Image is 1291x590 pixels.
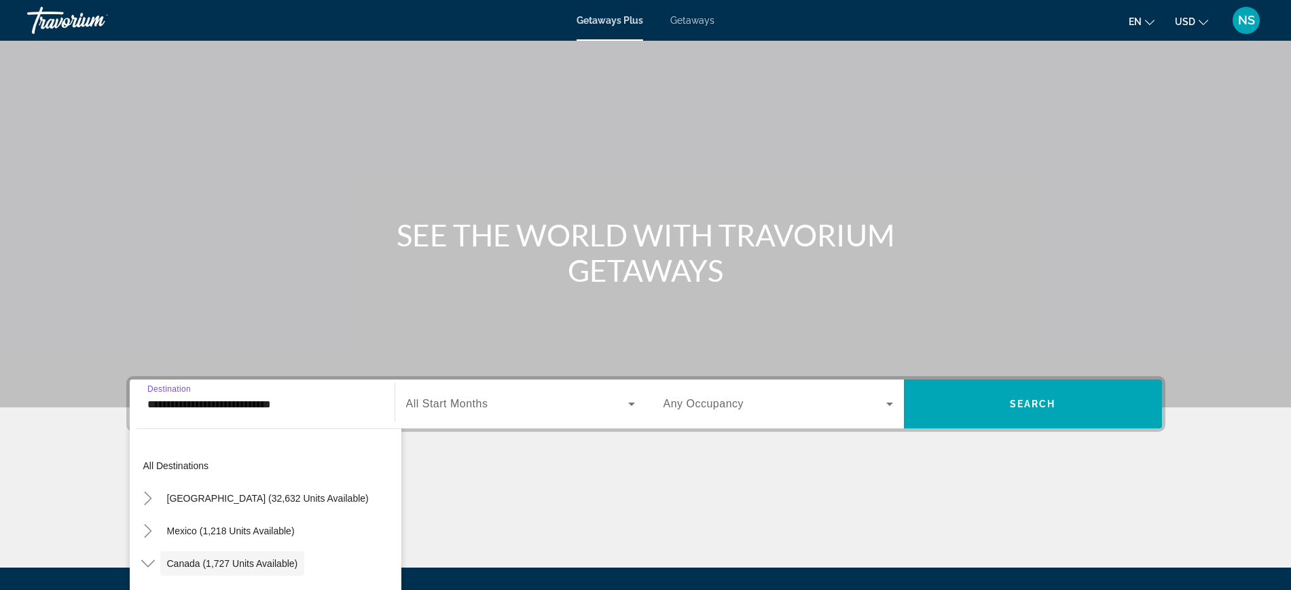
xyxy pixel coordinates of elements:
a: Travorium [27,3,163,38]
button: Change language [1129,12,1154,31]
span: NS [1238,14,1255,27]
button: Canada (1,727 units available) [160,551,305,576]
div: Search widget [130,380,1162,428]
span: [GEOGRAPHIC_DATA] (32,632 units available) [167,493,369,504]
a: Getaways Plus [577,15,643,26]
button: Change currency [1175,12,1208,31]
button: Mexico (1,218 units available) [160,519,302,543]
span: en [1129,16,1142,27]
span: All Start Months [406,398,488,409]
span: Canada (1,727 units available) [167,558,298,569]
span: Destination [147,384,191,393]
button: Toggle Mexico (1,218 units available) [137,519,160,543]
h1: SEE THE WORLD WITH TRAVORIUM GETAWAYS [391,217,901,288]
a: Getaways [670,15,714,26]
span: Any Occupancy [663,398,744,409]
button: Toggle United States (32,632 units available) [137,487,160,511]
span: Search [1010,399,1056,409]
button: All destinations [137,454,401,478]
button: Search [904,380,1162,428]
span: USD [1175,16,1195,27]
span: Mexico (1,218 units available) [167,526,295,536]
span: All destinations [143,460,209,471]
button: Toggle Canada (1,727 units available) [137,552,160,576]
button: [GEOGRAPHIC_DATA] (32,632 units available) [160,486,376,511]
button: User Menu [1229,6,1264,35]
